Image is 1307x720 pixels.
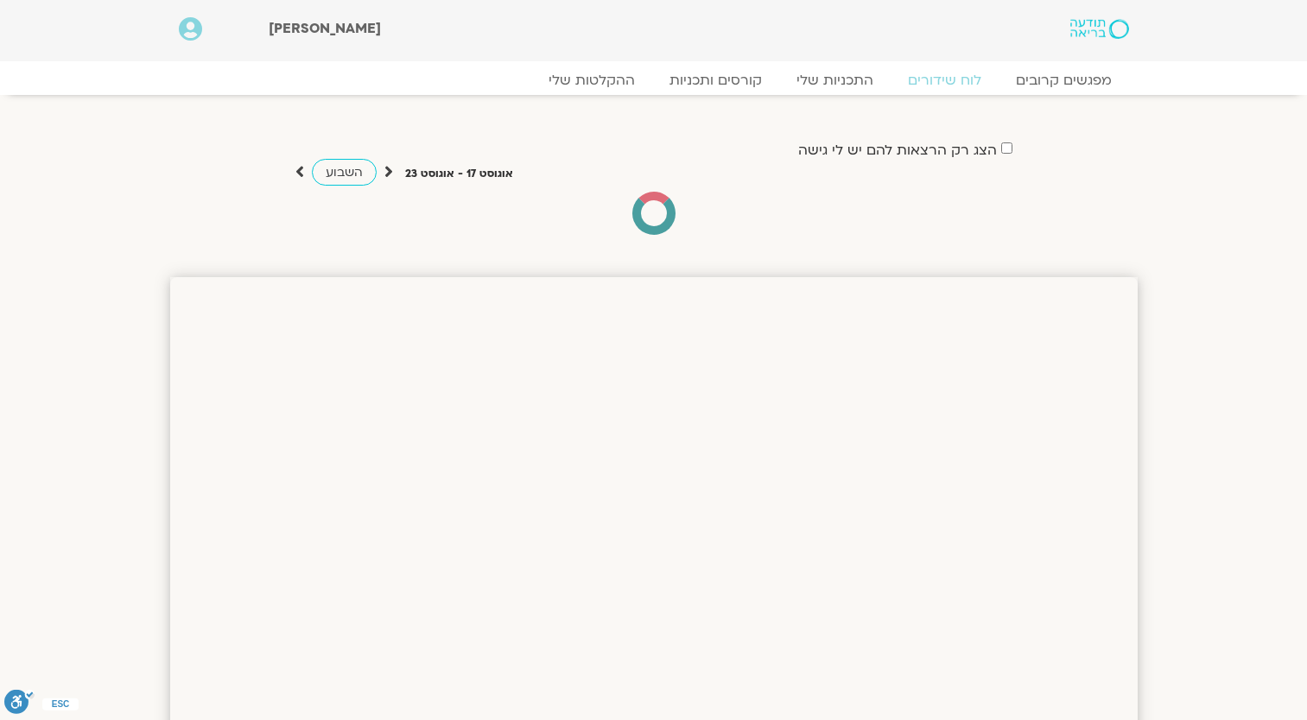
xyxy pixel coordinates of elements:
a: מפגשים קרובים [999,72,1129,89]
label: הצג רק הרצאות להם יש לי גישה [798,142,997,158]
span: [PERSON_NAME] [269,19,381,38]
a: לוח שידורים [891,72,999,89]
a: השבוע [312,159,377,186]
span: השבוע [326,164,363,180]
a: קורסים ותכניות [652,72,779,89]
a: ההקלטות שלי [531,72,652,89]
p: אוגוסט 17 - אוגוסט 23 [405,165,513,183]
a: התכניות שלי [779,72,891,89]
nav: Menu [179,72,1129,89]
